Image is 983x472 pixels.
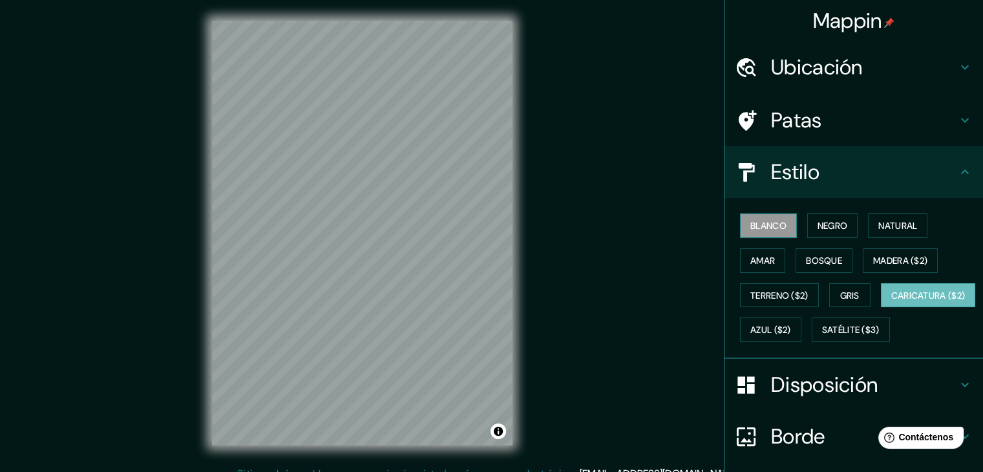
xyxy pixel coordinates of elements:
[812,317,890,342] button: Satélite ($3)
[750,255,775,266] font: Amar
[740,283,819,308] button: Terreno ($2)
[750,325,791,336] font: Azul ($2)
[881,283,976,308] button: Caricatura ($2)
[822,325,880,336] font: Satélite ($3)
[740,248,785,273] button: Amar
[771,107,822,134] font: Patas
[813,7,882,34] font: Mappin
[771,423,825,450] font: Borde
[771,158,819,186] font: Estilo
[868,213,927,238] button: Natural
[868,422,969,458] iframe: Lanzador de widgets de ayuda
[724,94,983,146] div: Patas
[796,248,852,273] button: Bosque
[878,220,917,231] font: Natural
[806,255,842,266] font: Bosque
[829,283,871,308] button: Gris
[891,290,966,301] font: Caricatura ($2)
[750,290,809,301] font: Terreno ($2)
[863,248,938,273] button: Madera ($2)
[807,213,858,238] button: Negro
[840,290,860,301] font: Gris
[724,411,983,462] div: Borde
[771,54,863,81] font: Ubicación
[724,41,983,93] div: Ubicación
[740,213,797,238] button: Blanco
[724,146,983,198] div: Estilo
[771,371,878,398] font: Disposición
[873,255,927,266] font: Madera ($2)
[750,220,787,231] font: Blanco
[884,17,894,28] img: pin-icon.png
[491,424,506,439] button: Activar o desactivar atribución
[212,21,513,445] canvas: Mapa
[740,317,801,342] button: Azul ($2)
[724,359,983,411] div: Disposición
[818,220,848,231] font: Negro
